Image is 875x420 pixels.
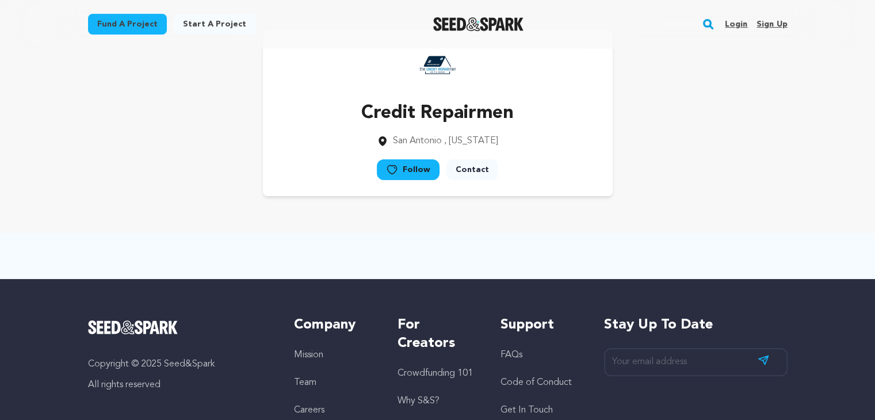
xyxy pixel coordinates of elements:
a: Seed&Spark Homepage [433,17,524,31]
a: Start a project [174,14,255,35]
a: Seed&Spark Homepage [88,320,272,334]
a: Team [294,378,316,387]
span: San Antonio [393,136,442,146]
a: Careers [294,406,324,415]
h5: Stay up to date [604,316,788,334]
img: Seed&Spark Logo [88,320,178,334]
input: Your email address [604,348,788,376]
a: Login [725,15,747,33]
p: Credit Repairmen [361,100,514,127]
a: Follow [377,159,440,180]
a: Fund a project [88,14,167,35]
h5: Support [500,316,580,334]
a: Crowdfunding 101 [398,369,473,378]
img: https://seedandspark-static.s3.us-east-2.amazonaws.com/images/User/002/308/569/medium/922818d0bee... [415,42,461,88]
a: FAQs [500,350,522,360]
img: Seed&Spark Logo Dark Mode [433,17,524,31]
a: Sign up [756,15,787,33]
a: Why S&S? [398,396,440,406]
span: , [US_STATE] [444,136,498,146]
a: Code of Conduct [500,378,572,387]
h5: Company [294,316,374,334]
a: Mission [294,350,323,360]
p: All rights reserved [88,378,272,392]
a: Contact [446,159,498,180]
a: Get In Touch [500,406,553,415]
p: Copyright © 2025 Seed&Spark [88,357,272,371]
h5: For Creators [398,316,477,353]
